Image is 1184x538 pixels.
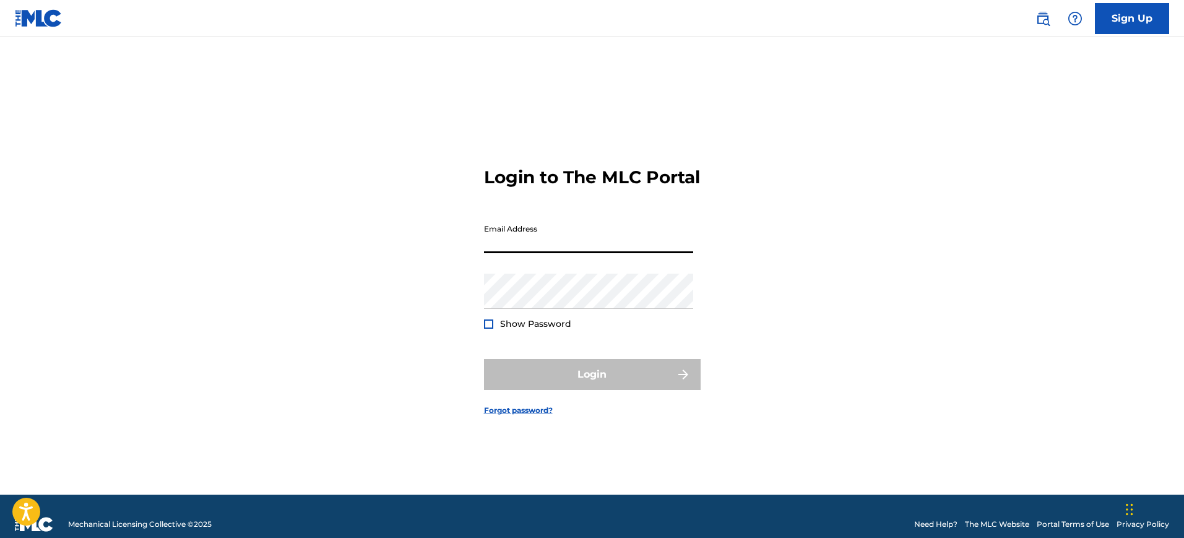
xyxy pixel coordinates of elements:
a: Public Search [1031,6,1055,31]
iframe: Chat Widget [1122,479,1184,538]
img: search [1035,11,1050,26]
a: Need Help? [914,519,957,530]
span: Mechanical Licensing Collective © 2025 [68,519,212,530]
div: Help [1063,6,1087,31]
a: Forgot password? [484,405,553,416]
a: The MLC Website [965,519,1029,530]
img: MLC Logo [15,9,63,27]
a: Privacy Policy [1117,519,1169,530]
h3: Login to The MLC Portal [484,167,700,188]
img: logo [15,517,53,532]
div: Arrastrar [1126,491,1133,528]
a: Portal Terms of Use [1037,519,1109,530]
a: Sign Up [1095,3,1169,34]
span: Show Password [500,318,571,329]
img: help [1068,11,1082,26]
div: Widget de chat [1122,479,1184,538]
